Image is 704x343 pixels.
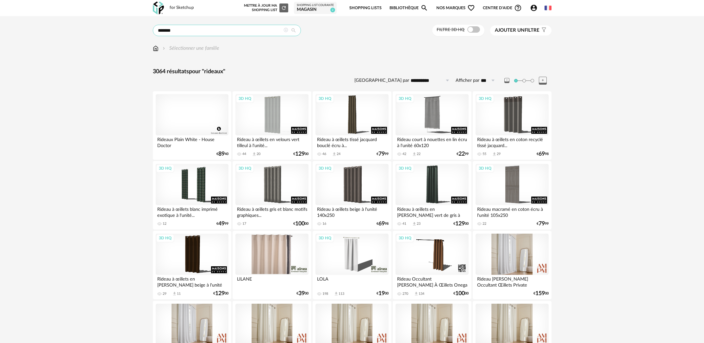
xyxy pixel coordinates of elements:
[334,291,339,296] span: Download icon
[316,94,334,103] div: 3D HQ
[530,4,538,12] span: Account Circle icon
[533,291,549,296] div: € 00
[414,291,419,296] span: Download icon
[393,231,471,299] a: 3D HQ Rideau Occultant [PERSON_NAME] À Œillets Onega 270 Download icon 134 €10000
[293,152,308,156] div: € 00
[514,4,522,12] span: Help Circle Outline icon
[172,291,177,296] span: Download icon
[235,205,308,218] div: Rideau à œillets gris et blanc motifs graphiques...
[483,152,486,156] div: 55
[402,222,406,226] div: 41
[537,222,549,226] div: € 99
[457,152,469,156] div: € 99
[396,164,414,172] div: 3D HQ
[455,291,465,296] span: 100
[156,205,228,218] div: Rideau à œillets blanc imprimé exotique à l'unité...
[313,231,391,299] a: 3D HQ LOLA 198 Download icon 113 €1900
[455,222,465,226] span: 129
[483,4,522,12] span: Centre d'aideHelp Circle Outline icon
[436,1,475,16] span: Nos marques
[236,164,254,172] div: 3D HQ
[417,222,421,226] div: 23
[490,25,551,36] button: Ajouter unfiltre Filter icon
[153,68,551,75] div: 3064 résultats
[378,152,385,156] span: 79
[412,222,417,226] span: Download icon
[377,291,389,296] div: € 00
[530,4,540,12] span: Account Circle icon
[313,161,391,230] a: 3D HQ Rideau à œillets beige à l'unité 140x250 16 €6998
[417,152,421,156] div: 22
[322,222,326,226] div: 16
[377,152,389,156] div: € 99
[233,231,311,299] a: LILANE €3900
[453,291,469,296] div: € 00
[497,152,501,156] div: 29
[495,28,525,33] span: Ajouter un
[332,152,337,157] span: Download icon
[421,4,428,12] span: Magnify icon
[412,152,417,157] span: Download icon
[339,292,344,296] div: 113
[537,152,549,156] div: € 98
[297,3,334,7] div: Shopping List courante
[476,164,494,172] div: 3D HQ
[483,222,486,226] div: 22
[218,222,225,226] span: 49
[170,5,194,11] div: for Sketchup
[476,135,548,148] div: Rideau à œillets en coton recyclé tissé jacquard...
[153,45,159,52] img: svg+xml;base64,PHN2ZyB3aWR0aD0iMTYiIGhlaWdodD0iMTciIHZpZXdCb3g9IjAgMCAxNiAxNyIgZmlsbD0ibm9uZSIgeG...
[213,291,228,296] div: € 00
[316,164,334,172] div: 3D HQ
[539,27,547,34] span: Filter icon
[322,152,326,156] div: 46
[293,222,308,226] div: € 00
[378,291,385,296] span: 19
[215,291,225,296] span: 129
[297,7,334,13] div: magasin
[396,275,468,288] div: Rideau Occultant [PERSON_NAME] À Œillets Onega
[161,45,166,52] img: svg+xml;base64,PHN2ZyB3aWR0aD0iMTYiIGhlaWdodD0iMTYiIHZpZXdCb3g9IjAgMCAxNiAxNiIgZmlsbD0ibm9uZSIgeG...
[476,94,494,103] div: 3D HQ
[453,222,469,226] div: € 00
[545,4,551,11] img: fr
[315,205,388,218] div: Rideau à œillets beige à l'unité 140x250
[330,8,335,12] span: 2
[218,152,225,156] span: 89
[539,152,545,156] span: 69
[389,1,428,16] a: BibliothèqueMagnify icon
[378,222,385,226] span: 69
[313,91,391,160] a: 3D HQ Rideau à œillets tissé jacquard bouclé écru à... 46 Download icon 24 €7999
[298,291,305,296] span: 39
[233,161,311,230] a: 3D HQ Rideau à œillets gris et blanc motifs graphiques... 17 €10000
[393,91,471,160] a: 3D HQ Rideau court à nouettes en lin écru à l'unité 60x120 42 Download icon 22 €2299
[315,135,388,148] div: Rideau à œillets tissé jacquard bouclé écru à...
[156,164,174,172] div: 3D HQ
[189,69,225,74] span: pour "rideaux"
[156,234,174,242] div: 3D HQ
[316,234,334,242] div: 3D HQ
[163,222,166,226] div: 12
[337,152,340,156] div: 24
[295,152,305,156] span: 129
[458,152,465,156] span: 22
[235,275,308,288] div: LILANE
[492,152,497,157] span: Download icon
[349,1,382,16] a: Shopping Lists
[402,152,406,156] div: 42
[396,135,468,148] div: Rideau court à nouettes en lin écru à l'unité 60x120
[242,152,246,156] div: 44
[467,4,475,12] span: Heart Outline icon
[473,161,551,230] a: 3D HQ Rideau macramé en coton écru à l'unité 105x250 22 €7999
[216,222,228,226] div: € 99
[163,292,166,296] div: 29
[315,275,388,288] div: LOLA
[257,152,260,156] div: 20
[153,161,231,230] a: 3D HQ Rideau à œillets blanc imprimé exotique à l'unité... 12 €4999
[377,222,389,226] div: € 98
[402,292,408,296] div: 270
[281,6,287,10] span: Refresh icon
[295,222,305,226] span: 100
[396,94,414,103] div: 3D HQ
[539,222,545,226] span: 79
